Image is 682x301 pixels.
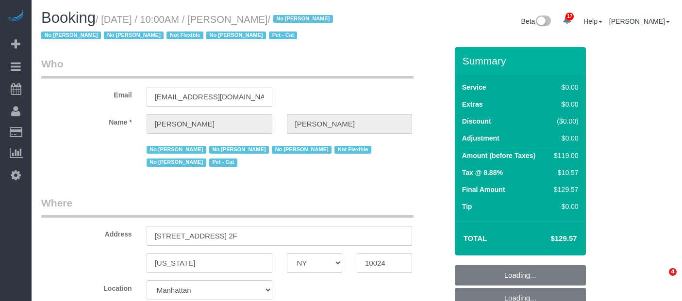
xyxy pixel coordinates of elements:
label: Final Amount [462,185,505,194]
a: Beta [521,17,551,25]
div: ($0.00) [550,116,578,126]
span: No [PERSON_NAME] [206,32,266,39]
div: $0.00 [550,82,578,92]
legend: Who [41,57,414,79]
span: No [PERSON_NAME] [41,32,101,39]
a: Help [583,17,602,25]
label: Tip [462,202,472,211]
div: $0.00 [550,99,578,109]
span: No [PERSON_NAME] [272,146,332,154]
span: No [PERSON_NAME] [209,146,269,154]
label: Amount (before Taxes) [462,151,535,160]
a: [PERSON_NAME] [609,17,670,25]
input: Email [147,87,272,107]
input: Zip Code [357,253,412,273]
span: 17 [566,13,574,20]
img: Automaid Logo [6,10,25,23]
span: No [PERSON_NAME] [273,15,333,23]
div: $10.57 [550,168,578,177]
img: New interface [535,16,551,28]
strong: Total [464,234,487,242]
input: First Name [147,114,272,134]
span: No [PERSON_NAME] [147,158,206,166]
legend: Where [41,196,414,218]
span: Pet - Cat [269,32,297,39]
span: No [PERSON_NAME] [104,32,164,39]
label: Adjustment [462,133,499,143]
span: Pet - Cat [209,158,237,166]
label: Discount [462,116,491,126]
label: Tax @ 8.88% [462,168,503,177]
small: / [DATE] / 10:00AM / [PERSON_NAME] [41,14,336,41]
a: 17 [558,10,577,31]
span: Booking [41,9,96,26]
label: Email [34,87,139,100]
div: $119.00 [550,151,578,160]
span: Not Flexible [166,32,203,39]
span: No [PERSON_NAME] [147,146,206,154]
label: Extras [462,99,483,109]
span: Not Flexible [334,146,371,154]
h3: Summary [463,55,581,66]
input: Last Name [287,114,413,134]
div: $0.00 [550,202,578,211]
iframe: Intercom live chat [649,268,672,291]
label: Address [34,226,139,239]
div: $0.00 [550,133,578,143]
div: $129.57 [550,185,578,194]
label: Service [462,82,486,92]
span: 4 [669,268,677,276]
h4: $129.57 [521,235,577,243]
label: Name * [34,114,139,127]
label: Location [34,280,139,293]
input: City [147,253,272,273]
